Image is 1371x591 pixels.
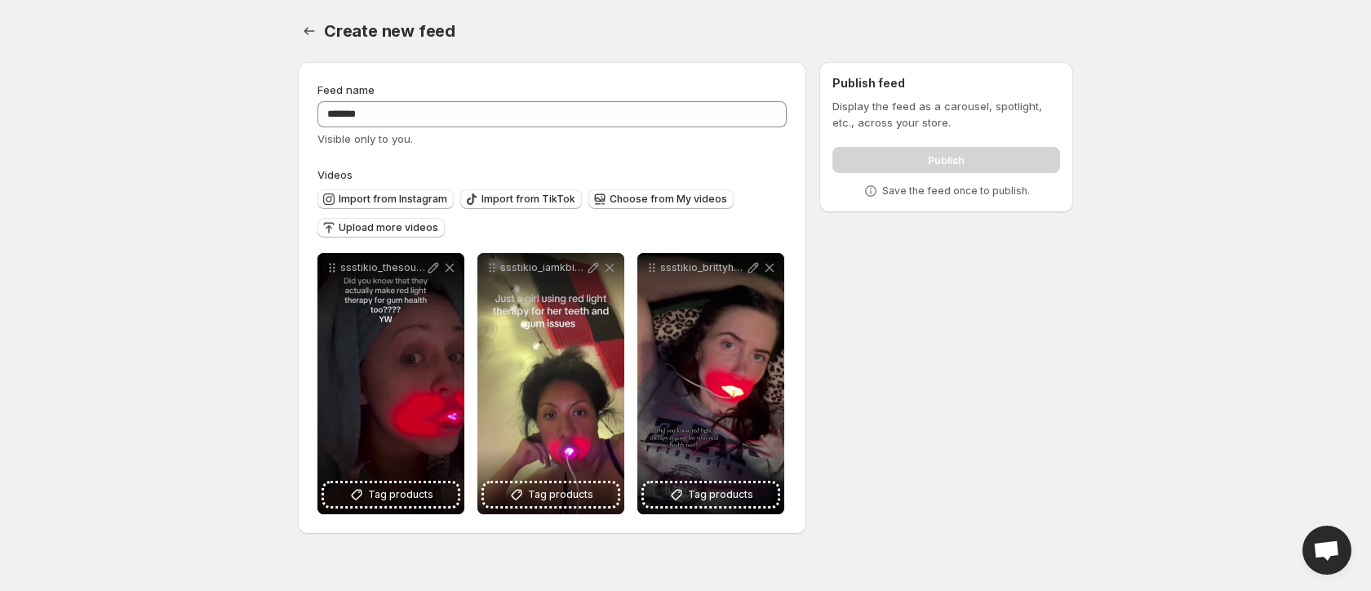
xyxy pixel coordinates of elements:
[484,483,618,506] button: Tag products
[500,261,585,274] p: ssstikio_iamkbillz_1756324107526
[340,261,425,274] p: ssstikio_thesouthernblondemom_1756324140581
[317,253,464,514] div: ssstikio_thesouthernblondemom_1756324140581Tag products
[477,253,624,514] div: ssstikio_iamkbillz_1756324107526Tag products
[637,253,784,514] div: ssstikio_brittyheb_1756324047530Tag products
[832,98,1060,131] p: Display the feed as a carousel, spotlight, etc., across your store.
[688,487,753,503] span: Tag products
[1302,526,1351,575] a: Open chat
[317,218,445,238] button: Upload more videos
[317,132,413,145] span: Visible only to you.
[588,189,734,209] button: Choose from My videos
[317,189,454,209] button: Import from Instagram
[339,221,438,234] span: Upload more videos
[324,483,458,506] button: Tag products
[317,83,375,96] span: Feed name
[481,193,575,206] span: Import from TikTok
[298,20,321,42] button: Settings
[610,193,727,206] span: Choose from My videos
[317,168,353,181] span: Videos
[660,261,745,274] p: ssstikio_brittyheb_1756324047530
[368,487,433,503] span: Tag products
[832,75,1060,91] h2: Publish feed
[528,487,593,503] span: Tag products
[460,189,582,209] button: Import from TikTok
[339,193,447,206] span: Import from Instagram
[882,184,1030,198] p: Save the feed once to publish.
[324,21,455,41] span: Create new feed
[644,483,778,506] button: Tag products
